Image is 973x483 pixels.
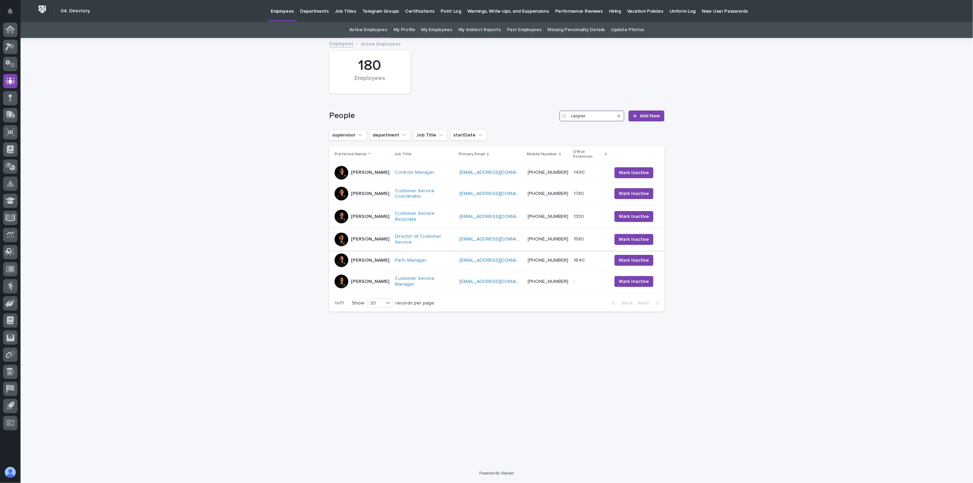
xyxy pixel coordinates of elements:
[528,191,569,196] a: [PHONE_NUMBER]
[619,169,649,176] span: Mark Inactive
[507,22,542,38] a: Past Employees
[459,258,537,263] a: [EMAIL_ADDRESS][DOMAIN_NAME]
[607,300,635,306] button: Back
[335,151,367,158] p: Preferred Name
[619,278,649,285] span: Mark Inactive
[351,170,389,175] p: [PERSON_NAME]
[479,471,514,475] a: Powered By Stacker
[329,130,367,141] button: supervisor
[458,22,501,38] a: My Indirect Reports
[395,276,454,287] a: Customer Service Manager
[9,8,17,19] div: Notifications
[559,110,624,121] input: Search
[459,279,537,284] a: [EMAIL_ADDRESS][DOMAIN_NAME]
[614,167,653,178] button: Mark Inactive
[574,168,586,175] p: 1490
[351,191,389,197] p: [PERSON_NAME]
[395,234,454,245] a: Director of Customer Service
[329,295,349,312] p: 1 of 1
[574,235,586,242] p: 1580
[329,111,557,121] h1: People
[640,114,660,118] span: Add New
[614,188,653,199] button: Mark Inactive
[351,236,389,242] p: [PERSON_NAME]
[628,110,664,121] a: Add New
[459,170,537,175] a: [EMAIL_ADDRESS][DOMAIN_NAME]
[395,300,434,306] p: records per page
[36,3,49,16] img: Workspace Logo
[614,276,653,287] button: Mark Inactive
[528,170,569,175] a: [PHONE_NUMBER]
[329,39,353,47] a: Employees
[459,151,485,158] p: Primary Email
[395,170,434,175] a: Controls Manager
[611,22,644,38] a: Update Photos
[619,213,649,220] span: Mark Inactive
[619,190,649,197] span: Mark Inactive
[395,188,454,200] a: Customer Service Coordinator
[548,22,605,38] a: Missing Personality Details
[61,8,90,14] h2: 04. Directory
[619,257,649,264] span: Mark Inactive
[329,228,664,251] tr: [PERSON_NAME]Director of Customer Service [EMAIL_ADDRESS][DOMAIN_NAME] [PHONE_NUMBER]15801580 Mar...
[528,279,569,284] a: [PHONE_NUMBER]
[635,300,664,306] button: Next
[352,300,364,306] p: Show
[351,214,389,220] p: [PERSON_NAME]
[369,130,411,141] button: department
[367,300,384,307] div: 20
[528,258,569,263] a: [PHONE_NUMBER]
[351,279,389,285] p: [PERSON_NAME]
[638,301,653,305] span: Next
[614,234,653,245] button: Mark Inactive
[3,4,17,18] button: Notifications
[329,163,664,182] tr: [PERSON_NAME]Controls Manager [EMAIL_ADDRESS][DOMAIN_NAME] [PHONE_NUMBER]14901490 Mark Inactive
[614,211,653,222] button: Mark Inactive
[395,258,427,263] a: Parts Manager
[459,214,537,219] a: [EMAIL_ADDRESS][DOMAIN_NAME]
[618,301,633,305] span: Back
[527,151,557,158] p: Mobile Number
[341,57,399,74] div: 180
[528,214,569,219] a: [PHONE_NUMBER]
[351,258,389,263] p: [PERSON_NAME]
[614,255,653,266] button: Mark Inactive
[393,22,415,38] a: My Profile
[574,256,586,263] p: 1640
[574,190,586,197] p: 1780
[361,40,401,47] p: Active Employees
[349,22,387,38] a: Active Employees
[394,151,412,158] p: Job Title
[619,236,649,243] span: Mark Inactive
[450,130,487,141] button: startDate
[573,148,603,161] p: Office Extension
[459,191,537,196] a: [EMAIL_ADDRESS][DOMAIN_NAME]
[341,75,399,89] div: Employees
[329,205,664,228] tr: [PERSON_NAME]Customer Service Associate [EMAIL_ADDRESS][DOMAIN_NAME] [PHONE_NUMBER]13301330 Mark ...
[329,251,664,270] tr: [PERSON_NAME]Parts Manager [EMAIL_ADDRESS][DOMAIN_NAME] [PHONE_NUMBER]16401640 Mark Inactive
[413,130,447,141] button: Job Title
[574,212,586,220] p: 1330
[329,182,664,205] tr: [PERSON_NAME]Customer Service Coordinator [EMAIL_ADDRESS][DOMAIN_NAME] [PHONE_NUMBER]17801780 Mar...
[3,465,17,480] button: users-avatar
[528,237,569,241] a: [PHONE_NUMBER]
[459,237,537,241] a: [EMAIL_ADDRESS][DOMAIN_NAME]
[421,22,452,38] a: My Employees
[574,277,577,285] p: -
[395,211,454,222] a: Customer Service Associate
[329,270,664,293] tr: [PERSON_NAME]Customer Service Manager [EMAIL_ADDRESS][DOMAIN_NAME] [PHONE_NUMBER]-- Mark Inactive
